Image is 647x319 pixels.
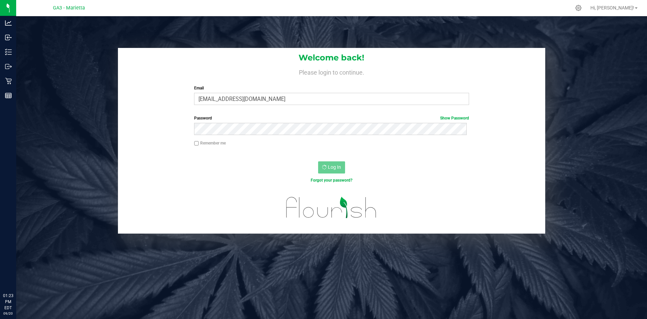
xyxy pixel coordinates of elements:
[311,178,352,183] a: Forgot your password?
[318,161,345,174] button: Log In
[5,20,12,26] inline-svg: Analytics
[3,293,13,311] p: 01:23 PM EDT
[328,164,341,170] span: Log In
[118,68,545,76] h4: Please login to continue.
[194,85,469,91] label: Email
[590,5,634,10] span: Hi, [PERSON_NAME]!
[194,141,199,146] input: Remember me
[118,53,545,62] h1: Welcome back!
[53,5,85,11] span: GA3 - Marietta
[3,311,13,316] p: 09/20
[278,190,385,225] img: flourish_logo.svg
[5,34,12,41] inline-svg: Inbound
[5,63,12,70] inline-svg: Outbound
[5,49,12,55] inline-svg: Inventory
[574,5,583,11] div: Manage settings
[5,78,12,84] inline-svg: Retail
[194,116,212,121] span: Password
[194,140,226,146] label: Remember me
[440,116,469,121] a: Show Password
[5,92,12,99] inline-svg: Reports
